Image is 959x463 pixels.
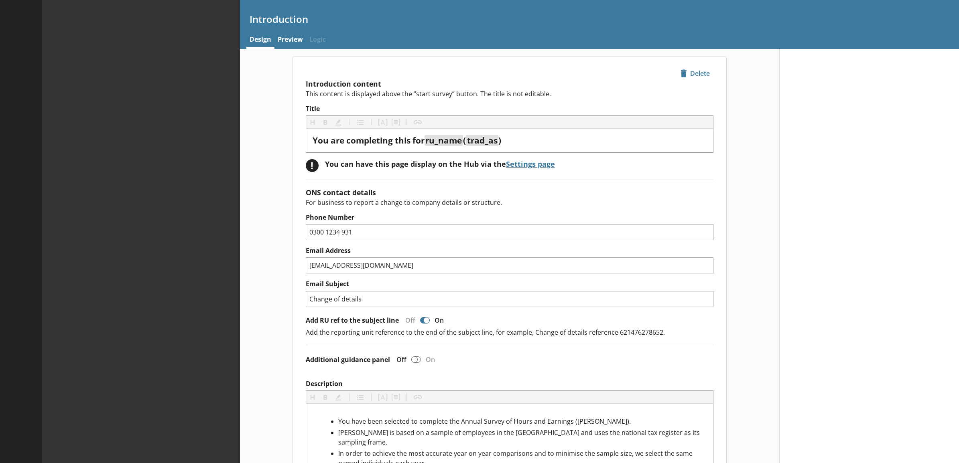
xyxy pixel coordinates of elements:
[306,89,713,98] p: This content is displayed above the “start survey” button. The title is not editable.
[423,355,441,364] div: On
[306,316,399,325] label: Add RU ref to the subject line
[313,135,707,146] div: Title
[306,380,713,388] label: Description
[467,135,498,146] span: trad_as
[463,135,466,146] span: (
[306,188,713,197] h2: ONS contact details
[306,247,713,255] label: Email Address
[306,32,329,49] span: Logic
[425,135,462,146] span: ru_name
[313,135,425,146] span: You are completing this for
[306,328,713,337] p: Add the reporting unit reference to the end of the subject line, for example, Change of details r...
[506,159,555,169] a: Settings page
[306,213,713,222] label: Phone Number
[677,67,713,80] button: Delete
[338,428,701,447] span: [PERSON_NAME] is based on a sample of employees in the [GEOGRAPHIC_DATA] and uses the national ta...
[399,316,419,325] div: Off
[431,316,450,325] div: On
[306,356,390,364] label: Additional guidance panel
[390,355,410,364] div: Off
[325,159,555,169] div: You can have this page display on the Hub via the
[498,135,501,146] span: )
[306,198,713,207] p: For business to report a change to company details or structure.
[338,417,631,426] span: You have been selected to complete the Annual Survey of Hours and Earnings ([PERSON_NAME]).
[306,79,713,89] h2: Introduction content
[306,105,713,113] label: Title
[306,280,713,288] label: Email Subject
[306,159,319,172] div: !
[274,32,306,49] a: Preview
[246,32,274,49] a: Design
[250,13,950,25] h1: Introduction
